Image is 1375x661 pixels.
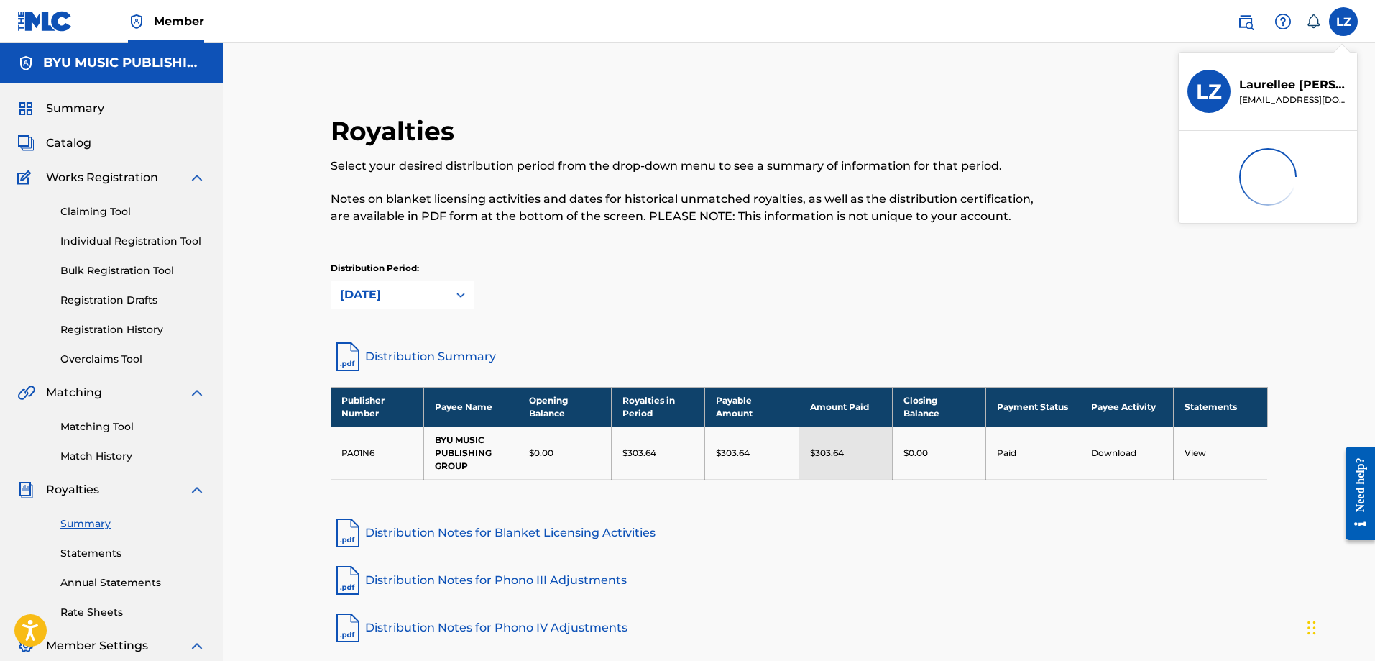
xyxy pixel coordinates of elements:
[188,637,206,655] img: expand
[705,387,799,427] th: Payable Amount
[903,447,928,460] p: $0.00
[1307,606,1316,649] div: Drag
[424,387,518,427] th: Payee Name
[60,605,206,620] a: Rate Sheets
[154,13,204,29] span: Member
[1185,447,1206,458] a: View
[60,204,206,219] a: Claiming Tool
[17,481,35,498] img: Royalties
[60,322,206,337] a: Registration History
[1174,387,1267,427] th: Statements
[518,387,611,427] th: Opening Balance
[1269,7,1297,36] div: Help
[17,169,36,186] img: Works Registration
[340,286,439,304] div: [DATE]
[1091,447,1136,458] a: Download
[893,387,986,427] th: Closing Balance
[331,339,365,374] img: distribution-summary-pdf
[529,447,553,460] p: $0.00
[60,516,206,532] a: Summary
[1329,7,1358,36] div: User Menu
[17,55,35,72] img: Accounts
[1231,7,1260,36] a: Public Search
[331,516,1268,550] a: Distribution Notes for Blanket Licensing Activities
[331,262,474,275] p: Distribution Period:
[810,447,844,460] p: $303.64
[1080,387,1173,427] th: Payee Activity
[331,115,461,147] h2: Royalties
[17,11,73,32] img: MLC Logo
[188,169,206,186] img: expand
[1239,76,1348,94] p: Laurellee Zimmerman
[1335,436,1375,552] iframe: Resource Center
[331,191,1052,225] p: Notes on blanket licensing activities and dates for historical unmatched royalties, as well as th...
[17,135,35,152] img: Catalog
[46,384,102,401] span: Matching
[331,611,1268,645] a: Distribution Notes for Phono IV Adjustments
[60,546,206,561] a: Statements
[331,158,1052,175] p: Select your desired distribution period from the drop-down menu to see a summary of information f...
[46,169,158,186] span: Works Registration
[46,135,91,152] span: Catalog
[46,481,99,498] span: Royalties
[60,352,206,367] a: Overclaims Tool
[331,563,1268,598] a: Distribution Notes for Phono III Adjustments
[1237,13,1254,30] img: search
[331,563,365,598] img: pdf
[128,13,145,30] img: Top Rightsholder
[46,637,148,655] span: Member Settings
[17,637,35,655] img: Member Settings
[1306,14,1320,29] div: Notifications
[1239,94,1348,106] p: byumusicgroupaccountant@byu.edu
[60,575,206,591] a: Annual Statements
[60,263,206,278] a: Bulk Registration Tool
[188,481,206,498] img: expand
[424,427,518,479] td: BYU MUSIC PUBLISHING GROUP
[60,419,206,434] a: Matching Tool
[331,387,424,427] th: Publisher Number
[60,234,206,249] a: Individual Registration Tool
[60,449,206,464] a: Match History
[997,447,1016,458] a: Paid
[60,293,206,308] a: Registration Drafts
[1196,79,1222,104] h3: LZ
[612,387,705,427] th: Royalties in Period
[331,339,1268,374] a: Distribution Summary
[188,384,206,401] img: expand
[716,447,750,460] p: $303.64
[1274,13,1292,30] img: help
[17,100,35,117] img: Summary
[1232,141,1304,213] img: preloader
[799,387,892,427] th: Amount Paid
[17,384,35,401] img: Matching
[331,427,424,479] td: PA01N6
[43,55,206,71] h5: BYU MUSIC PUBLISHING GROUP
[46,100,104,117] span: Summary
[17,135,91,152] a: CatalogCatalog
[17,100,104,117] a: SummarySummary
[331,516,365,550] img: pdf
[622,447,656,460] p: $303.64
[986,387,1080,427] th: Payment Status
[331,611,365,645] img: pdf
[1303,592,1375,661] iframe: Chat Widget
